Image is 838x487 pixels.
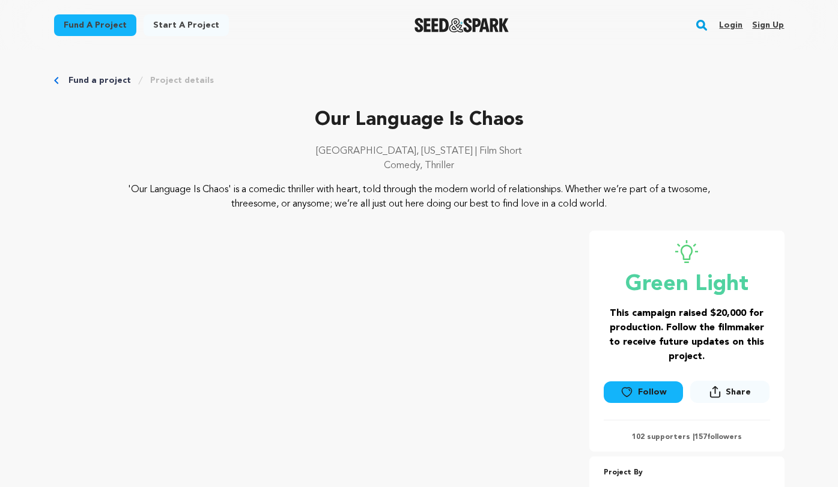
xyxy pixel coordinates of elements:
p: Project By [604,466,770,480]
img: Seed&Spark Logo Dark Mode [414,18,509,32]
p: Comedy, Thriller [54,159,785,173]
a: Start a project [144,14,229,36]
div: Breadcrumb [54,74,785,86]
span: Share [726,386,751,398]
p: [GEOGRAPHIC_DATA], [US_STATE] | Film Short [54,144,785,159]
span: Share [690,381,770,408]
a: Login [719,16,742,35]
a: Follow [604,381,683,403]
button: Share [690,381,770,403]
a: Sign up [752,16,784,35]
a: Project details [150,74,214,86]
span: 157 [694,434,707,441]
a: Seed&Spark Homepage [414,18,509,32]
p: 'Our Language Is Chaos' is a comedic thriller with heart, told through the modern world of relati... [127,183,711,211]
h3: This campaign raised $20,000 for production. Follow the filmmaker to receive future updates on th... [604,306,770,364]
p: 102 supporters | followers [604,432,770,442]
a: Fund a project [54,14,136,36]
p: Our Language Is Chaos [54,106,785,135]
a: Fund a project [68,74,131,86]
p: Green Light [604,273,770,297]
